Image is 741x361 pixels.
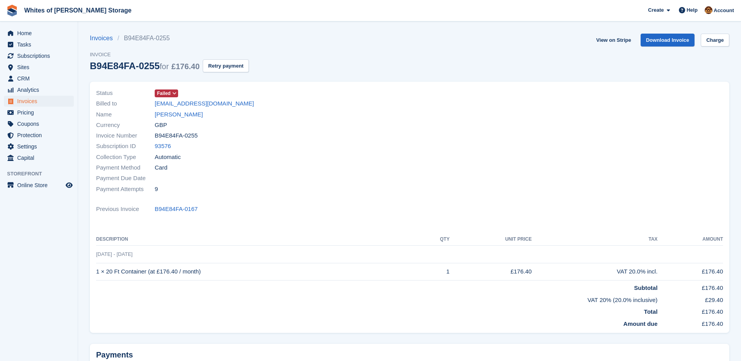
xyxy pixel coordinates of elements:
[17,96,64,107] span: Invoices
[90,51,249,59] span: Invoice
[657,263,723,281] td: £176.40
[4,96,74,107] a: menu
[96,251,132,257] span: [DATE] - [DATE]
[6,5,18,16] img: stora-icon-8386f47178a22dfd0bd8f6a31ec36ba5ce8667c1dd55bd0f319d3a0aa187defe.svg
[96,263,420,281] td: 1 × 20 Ft Container (at £176.40 / month)
[96,153,155,162] span: Collection Type
[96,131,155,140] span: Invoice Number
[714,7,734,14] span: Account
[96,293,657,305] td: VAT 20% (20.0% inclusive)
[155,163,168,172] span: Card
[634,284,657,291] strong: Subtotal
[203,59,249,72] button: Retry payment
[4,28,74,39] a: menu
[450,233,532,246] th: Unit Price
[155,153,181,162] span: Automatic
[155,142,171,151] a: 93576
[96,142,155,151] span: Subscription ID
[4,39,74,50] a: menu
[90,34,118,43] a: Invoices
[90,61,200,71] div: B94E84FA-0255
[17,84,64,95] span: Analytics
[644,308,658,315] strong: Total
[420,263,450,281] td: 1
[17,180,64,191] span: Online Store
[641,34,695,46] a: Download Invoice
[155,89,178,98] a: Failed
[96,99,155,108] span: Billed to
[7,170,78,178] span: Storefront
[623,320,658,327] strong: Amount due
[4,107,74,118] a: menu
[21,4,135,17] a: Whites of [PERSON_NAME] Storage
[657,316,723,329] td: £176.40
[17,39,64,50] span: Tasks
[4,180,74,191] a: menu
[17,107,64,118] span: Pricing
[657,293,723,305] td: £29.40
[90,34,249,43] nav: breadcrumbs
[17,118,64,129] span: Coupons
[17,28,64,39] span: Home
[155,131,198,140] span: B94E84FA-0255
[155,121,167,130] span: GBP
[4,84,74,95] a: menu
[657,281,723,293] td: £176.40
[450,263,532,281] td: £176.40
[96,185,155,194] span: Payment Attempts
[648,6,664,14] span: Create
[96,205,155,214] span: Previous Invoice
[532,233,657,246] th: Tax
[96,89,155,98] span: Status
[4,73,74,84] a: menu
[17,152,64,163] span: Capital
[157,90,171,97] span: Failed
[171,62,200,71] span: £176.40
[701,34,729,46] a: Charge
[155,110,203,119] a: [PERSON_NAME]
[17,141,64,152] span: Settings
[4,118,74,129] a: menu
[17,62,64,73] span: Sites
[420,233,450,246] th: QTY
[96,174,155,183] span: Payment Due Date
[96,121,155,130] span: Currency
[4,152,74,163] a: menu
[687,6,698,14] span: Help
[657,304,723,316] td: £176.40
[160,62,169,71] span: for
[17,130,64,141] span: Protection
[155,185,158,194] span: 9
[96,350,723,360] h2: Payments
[4,62,74,73] a: menu
[64,180,74,190] a: Preview store
[4,50,74,61] a: menu
[593,34,634,46] a: View on Stripe
[96,163,155,172] span: Payment Method
[17,50,64,61] span: Subscriptions
[155,205,198,214] a: B94E84FA-0167
[155,99,254,108] a: [EMAIL_ADDRESS][DOMAIN_NAME]
[4,141,74,152] a: menu
[4,130,74,141] a: menu
[96,233,420,246] th: Description
[657,233,723,246] th: Amount
[705,6,712,14] img: Eddie White
[532,267,657,276] div: VAT 20.0% incl.
[96,110,155,119] span: Name
[17,73,64,84] span: CRM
